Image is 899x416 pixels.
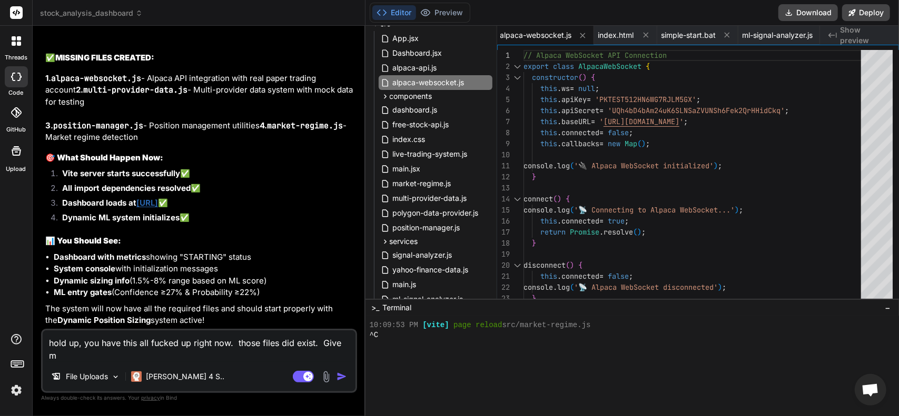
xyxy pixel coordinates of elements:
p: [PERSON_NAME] 4 S.. [146,371,224,382]
span: ; [641,227,646,237]
label: Upload [6,165,26,174]
strong: ML entry gates [54,287,112,297]
button: − [883,299,893,316]
div: 1 [497,50,510,61]
span: Promise [570,227,599,237]
div: 7 [497,116,510,127]
button: Deploy [842,4,890,21]
span: − [885,302,891,313]
span: true [608,216,625,226]
span: ; [629,271,633,281]
span: ( [570,282,574,292]
div: 22 [497,282,510,293]
div: 20 [497,260,510,271]
span: ; [718,161,722,170]
span: connected [561,216,599,226]
span: this [540,95,557,104]
button: Editor [372,5,416,20]
span: market-regime.js [392,177,452,190]
span: ) [714,161,718,170]
span: log [557,205,570,215]
div: 21 [497,271,510,282]
span: ws [561,84,570,93]
img: Pick Models [111,372,120,381]
strong: 🎯 What Should Happen Now: [45,153,163,163]
span: index.html [598,30,634,40]
span: apiKey [561,95,587,104]
span: { [578,260,582,270]
span: src/market-regime.js [502,320,591,330]
div: Click to collapse the range. [511,194,525,205]
span: Show preview [840,25,891,46]
span: = [570,84,574,93]
span: ) [718,282,722,292]
span: . [553,205,557,215]
span: ( [566,260,570,270]
span: [URL][DOMAIN_NAME] [604,117,679,126]
strong: Dynamic ML system initializes [62,212,180,222]
div: 8 [497,127,510,138]
span: AlpacaWebSocket [578,62,641,71]
span: this [540,117,557,126]
strong: 2. [76,85,187,95]
span: ) [637,227,641,237]
span: ( [578,73,582,82]
div: Click to collapse the range. [511,260,525,271]
span: ; [595,84,599,93]
span: this [540,139,557,148]
span: live-trading-system.js [392,148,469,160]
li: (Confidence ≥27% & Probability ≥22%) [54,287,355,299]
div: 5 [497,94,510,105]
img: Claude 4 Sonnet [131,371,142,382]
span: page reload [453,320,502,330]
span: multi-provider-data.js [392,192,468,205]
span: { [566,194,570,204]
p: File Uploads [66,371,108,382]
span: ; [722,282,726,292]
span: ; [785,106,789,115]
code: market-regime.js [267,120,343,131]
span: ; [629,128,633,137]
a: [URL] [136,198,158,208]
span: Terminal [383,302,412,313]
span: resolve [604,227,633,237]
span: . [557,106,561,115]
span: polygon-data-provider.js [392,207,480,219]
span: apiSecret [561,106,599,115]
img: attachment [320,371,332,383]
label: code [9,88,24,97]
p: - Alpaca API integration with real paper trading account - Multi-provider data system with mock d... [45,73,355,144]
span: return [540,227,566,237]
span: ) [582,73,587,82]
span: '🔌 Alpaca WebSocket initialized' [574,161,714,170]
li: with initialization messages [54,263,355,275]
strong: All import dependencies resolved [62,183,191,193]
span: ( [570,205,574,215]
span: connected [561,271,599,281]
button: Preview [416,5,468,20]
span: disconnect [523,260,566,270]
span: ( [570,161,574,170]
span: 'UQh4bD4bAm24uK6SLNSaZVUNSh6Fek2QrHHidCkq' [608,106,785,115]
img: settings [7,381,25,399]
span: . [557,216,561,226]
textarea: hold up, you have this all fucked up right now. those files did exist. Give me [43,330,355,362]
strong: MISSING FILES CREATED: [55,53,154,63]
span: this [540,84,557,93]
strong: Dynamic sizing info [54,276,130,286]
span: ( [637,139,641,148]
span: callbacks [561,139,599,148]
label: threads [5,53,27,62]
span: ( [633,227,637,237]
span: ; [696,95,700,104]
span: = [599,128,604,137]
span: connected [561,128,599,137]
strong: Dashboard with metrics [54,252,146,262]
label: GitHub [6,125,26,134]
span: = [587,95,591,104]
div: 2 [497,61,510,72]
span: = [599,106,604,115]
span: ; [646,139,650,148]
span: position-manager.js [392,221,461,234]
span: Dashboard.jsx [392,47,443,59]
